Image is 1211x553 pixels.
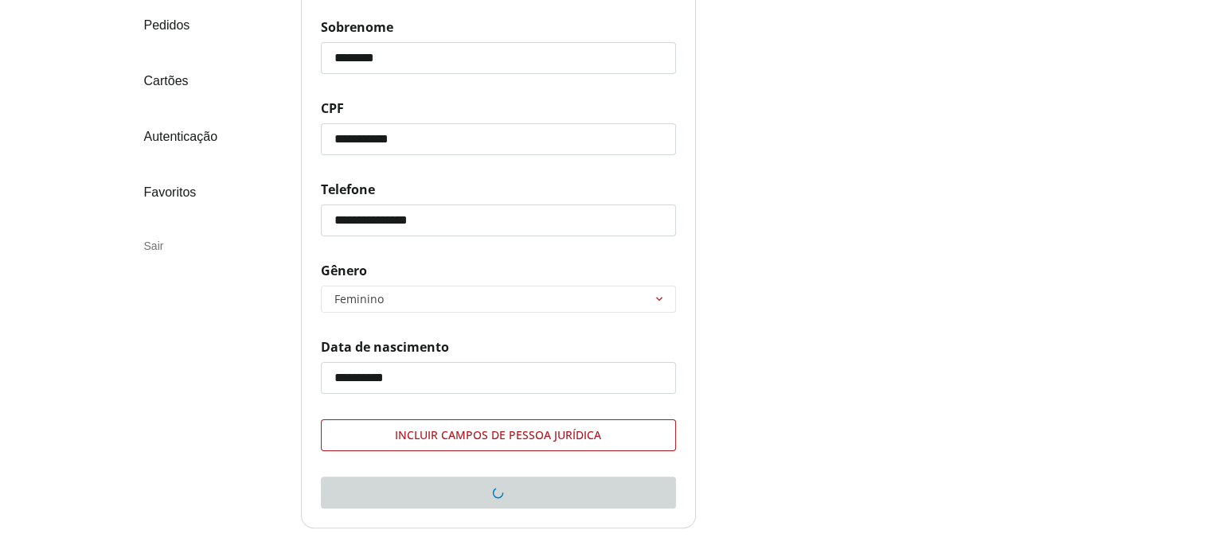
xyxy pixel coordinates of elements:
a: Cartões [128,60,288,103]
a: Autenticação [128,115,288,158]
a: Favoritos [128,171,288,214]
input: CPF [321,123,676,155]
span: Gênero [321,262,676,279]
input: Telefone [321,204,676,236]
span: Telefone [321,181,676,198]
span: Data de nascimento [321,338,676,356]
input: Data de nascimento [321,362,676,394]
input: Sobrenome [321,42,676,74]
div: Sair [128,227,288,265]
button: Incluir campos de pessoa jurídica [321,419,676,451]
span: Sobrenome [321,18,676,36]
span: CPF [321,99,676,117]
a: Pedidos [128,4,288,47]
